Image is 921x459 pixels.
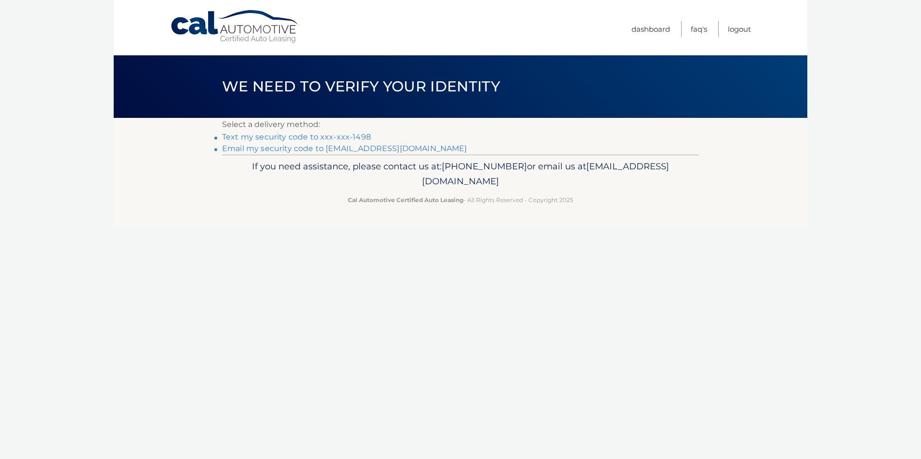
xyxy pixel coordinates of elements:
[228,195,693,205] p: - All Rights Reserved - Copyright 2025
[222,118,699,131] p: Select a delivery method:
[632,21,670,37] a: Dashboard
[222,132,371,141] a: Text my security code to xxx-xxx-1498
[691,21,707,37] a: FAQ's
[348,196,463,204] strong: Cal Automotive Certified Auto Leasing
[728,21,751,37] a: Logout
[442,161,527,172] span: [PHONE_NUMBER]
[170,10,300,44] a: Cal Automotive
[222,77,500,95] span: We need to verify your identity
[228,159,693,190] p: If you need assistance, please contact us at: or email us at
[222,144,467,153] a: Email my security code to [EMAIL_ADDRESS][DOMAIN_NAME]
